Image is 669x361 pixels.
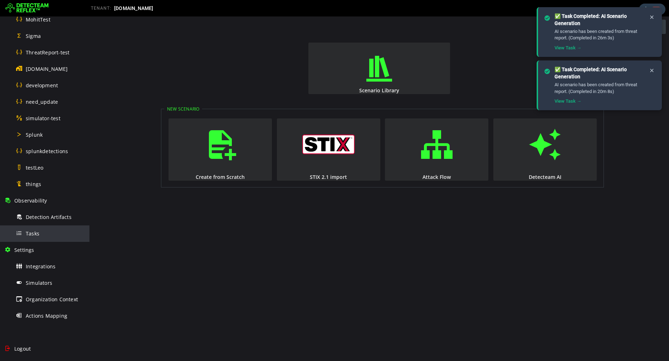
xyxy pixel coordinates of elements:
span: MohitTest [26,16,50,23]
span: splunkdetections [26,148,68,155]
span: [DOMAIN_NAME] [114,5,153,11]
div: STIX 2.1 import [187,157,292,164]
div: AI scenario has been created from threat report. (Completed in 20m 8s) [555,82,643,94]
span: Integrations [26,263,55,270]
span: Organization Context [26,296,78,303]
button: Attack Flow [296,102,399,164]
div: AI scenario has been created from threat report. (Completed in 26m 3s) [555,28,643,41]
span: Detection Artifacts [26,214,72,220]
div: Scenario Library [218,70,361,77]
span: need_update [26,98,58,105]
span: testLeo [26,164,43,171]
a: View Task → [555,98,581,104]
span: [DOMAIN_NAME] [26,65,68,72]
img: Detecteam logo [5,3,49,14]
span: Sigma [26,33,41,39]
span: 2 [651,7,661,12]
div: Create from Scratch [78,157,183,164]
span: ThreatReport-test [26,49,69,56]
div: Task Notifications [639,4,665,15]
span: simulator-test [26,115,60,122]
div: Attack Flow [295,157,400,164]
span: Splunk [26,131,43,138]
span: Simulators [26,279,52,286]
div: ✅ Task Completed: AI Scenario Generation [555,13,643,27]
span: Tasks [26,230,39,237]
div: Detecteam AI [403,157,508,164]
img: logo_stix.svg [213,118,265,138]
a: View Task → [555,45,581,50]
span: TENANT: [91,6,111,11]
span: Observability [14,197,47,204]
button: STIX 2.1 import [187,102,291,164]
div: ✅ Task Completed: AI Scenario Generation [555,66,643,80]
button: Detecteam AI [404,102,507,164]
span: development [26,82,58,89]
span: Actions Mapping [26,312,67,319]
button: Create from Scratch [79,102,182,164]
span: Logout [14,345,31,352]
span: Settings [14,247,34,253]
legend: New Scenario [75,89,113,96]
span: things [26,181,41,187]
div: Starting AI to create TTPs [491,3,576,18]
button: Scenario Library [219,26,361,78]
